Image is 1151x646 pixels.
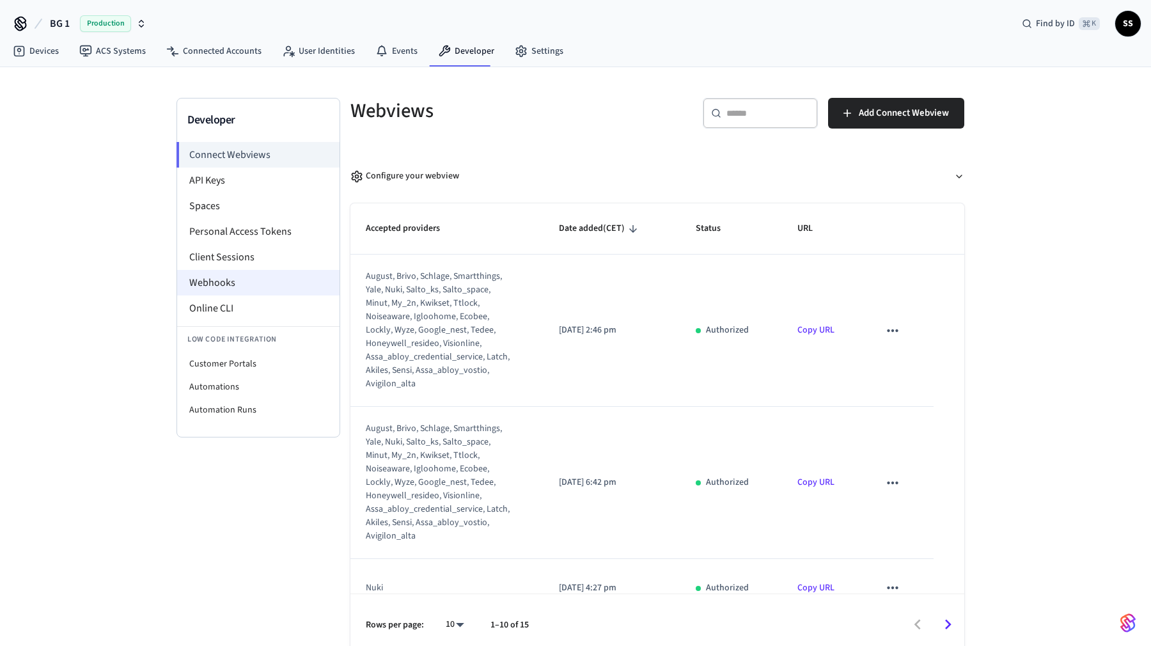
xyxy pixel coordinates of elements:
a: Devices [3,40,69,63]
span: URL [797,219,829,239]
span: BG 1 [50,16,70,31]
span: ⌘ K [1079,17,1100,30]
span: Status [696,219,737,239]
li: Personal Access Tokens [177,219,340,244]
h3: Developer [187,111,329,129]
button: Configure your webview [350,159,964,193]
span: Find by ID [1036,17,1075,30]
a: Connected Accounts [156,40,272,63]
span: Accepted providers [366,219,457,239]
button: Go to next page [933,610,963,640]
li: Automation Runs [177,398,340,421]
li: Client Sessions [177,244,340,270]
li: Customer Portals [177,352,340,375]
div: nuki [366,581,512,595]
a: ACS Systems [69,40,156,63]
a: Settings [505,40,574,63]
li: Low Code Integration [177,326,340,352]
span: Add Connect Webview [859,105,949,122]
div: Find by ID⌘ K [1012,12,1110,35]
li: Spaces [177,193,340,219]
div: 10 [439,615,470,634]
a: Copy URL [797,476,834,489]
button: SS [1115,11,1141,36]
a: Copy URL [797,324,834,336]
p: 1–10 of 15 [490,618,529,632]
li: Webhooks [177,270,340,295]
div: Configure your webview [350,169,459,183]
a: Copy URL [797,581,834,594]
p: [DATE] 4:27 pm [559,581,665,595]
span: Date added(CET) [559,219,641,239]
div: august, brivo, schlage, smartthings, yale, nuki, salto_ks, salto_space, minut, my_2n, kwikset, tt... [366,270,512,391]
span: Production [80,15,131,32]
li: Connect Webviews [176,142,340,168]
p: Authorized [706,581,749,595]
a: Events [365,40,428,63]
p: Rows per page: [366,618,424,632]
div: august, brivo, schlage, smartthings, yale, nuki, salto_ks, salto_space, minut, my_2n, kwikset, tt... [366,422,512,543]
p: [DATE] 6:42 pm [559,476,665,489]
span: SS [1116,12,1139,35]
button: Add Connect Webview [828,98,964,129]
p: Authorized [706,476,749,489]
p: Authorized [706,324,749,337]
img: SeamLogoGradient.69752ec5.svg [1120,613,1136,633]
p: [DATE] 2:46 pm [559,324,665,337]
a: Developer [428,40,505,63]
li: Online CLI [177,295,340,321]
li: Automations [177,375,340,398]
h5: Webviews [350,98,650,124]
a: User Identities [272,40,365,63]
li: API Keys [177,168,340,193]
